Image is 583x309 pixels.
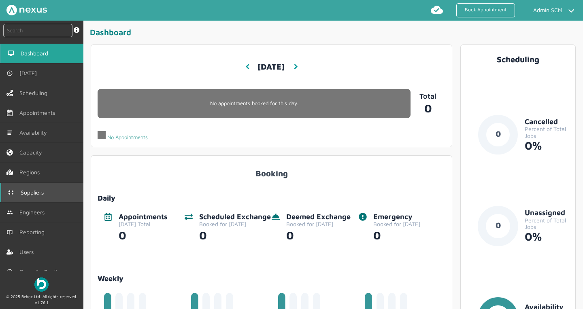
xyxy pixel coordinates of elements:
div: [DATE] Total [119,221,168,227]
span: Availability [19,129,50,136]
a: 0 [411,100,445,115]
span: Capacity Configs [19,269,66,275]
span: Appointments [19,110,58,116]
span: Engineers [19,209,48,216]
img: md-contract.svg [8,189,14,196]
input: Search by: Ref, PostCode, MPAN, MPRN, Account, Customer [3,24,72,37]
img: md-time.svg [6,70,13,76]
h3: [DATE] [257,56,285,78]
div: Appointments [119,213,168,221]
div: Booked for [DATE] [199,221,271,227]
text: 0 [495,129,500,138]
img: md-list.svg [6,129,13,136]
img: md-desktop.svg [8,50,14,57]
div: Booking [98,162,446,178]
div: 0 [286,227,351,242]
text: 0 [495,220,500,230]
p: No appointments booked for this day. [98,100,411,106]
div: No Appointments [98,131,148,140]
span: Scheduling [19,90,51,96]
div: 0 [199,227,271,242]
div: Dashboard [90,27,580,40]
span: Users [19,249,37,255]
img: Nexus [6,5,47,15]
span: [DATE] [19,70,40,76]
div: Unassigned [525,209,569,217]
img: md-time.svg [6,269,13,275]
div: 0 [119,227,168,242]
span: Dashboard [21,50,51,57]
a: Book Appointment [456,3,515,17]
span: Capacity [19,149,45,156]
img: capacity-left-menu.svg [6,149,13,156]
a: 0UnassignedPercent of Total Jobs0% [467,206,569,259]
div: 0 [373,227,420,242]
a: Weekly [98,275,446,283]
div: Emergency [373,213,420,221]
div: Daily [98,194,446,203]
a: 0CancelledPercent of Total Jobs0% [467,114,569,168]
img: md-cloud-done.svg [430,3,443,16]
div: 0% [525,230,569,243]
div: Booked for [DATE] [373,221,420,227]
div: Booked for [DATE] [286,221,351,227]
img: user-left-menu.svg [6,249,13,255]
img: appointments-left-menu.svg [6,110,13,116]
img: md-people.svg [6,209,13,216]
div: Percent of Total Jobs [525,126,569,139]
div: Scheduled Exchange [199,213,271,221]
div: Cancelled [525,118,569,126]
span: Reporting [19,229,48,235]
img: regions.left-menu.svg [6,169,13,176]
div: Deemed Exchange [286,213,351,221]
img: Beboc Logo [34,277,49,292]
div: Scheduling [467,55,569,64]
img: md-book.svg [6,229,13,235]
span: Regions [19,169,43,176]
span: Suppliers [21,189,47,196]
p: Total [411,92,445,101]
div: Percent of Total Jobs [525,217,569,230]
div: 0% [525,139,569,152]
img: scheduling-left-menu.svg [6,90,13,96]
